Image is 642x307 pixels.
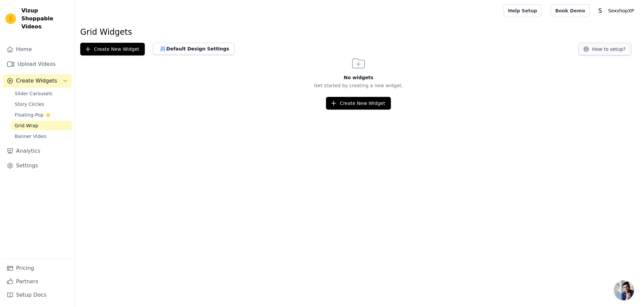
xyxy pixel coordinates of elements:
a: Book Demo [551,4,589,17]
h1: Grid Widgets [80,27,637,37]
a: Analytics [3,144,72,158]
text: S [598,7,602,14]
button: Create New Widget [326,97,391,110]
div: Chat abierto [614,280,634,300]
button: Create Widgets [3,74,72,88]
a: Home [3,43,72,56]
button: How to setup? [578,43,631,55]
span: Grid Wrap [15,122,38,129]
a: Banner Video [11,132,72,141]
a: Floating-Pop ⭐ [11,110,72,120]
p: SexshopXP [606,5,637,17]
span: Vizup Shoppable Videos [21,7,69,31]
p: Get started by creating a new widget. [75,82,642,89]
a: Pricing [3,262,72,275]
button: S SexshopXP [595,5,637,17]
a: Grid Wrap [11,121,72,130]
button: Create New Widget [80,43,145,55]
a: Upload Videos [3,57,72,71]
img: Vizup [5,13,16,24]
a: Settings [3,159,72,172]
span: Slider Carousels [15,90,52,97]
a: Partners [3,275,72,288]
h3: No widgets [75,74,642,81]
span: Banner Video [15,133,46,140]
button: Default Design Settings [153,43,234,55]
a: Slider Carousels [11,89,72,98]
a: Story Circles [11,100,72,109]
a: Setup Docs [3,288,72,302]
a: Help Setup [504,4,541,17]
span: Floating-Pop ⭐ [15,112,51,118]
span: Create Widgets [16,77,57,85]
a: How to setup? [578,47,631,54]
span: Story Circles [15,101,44,108]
